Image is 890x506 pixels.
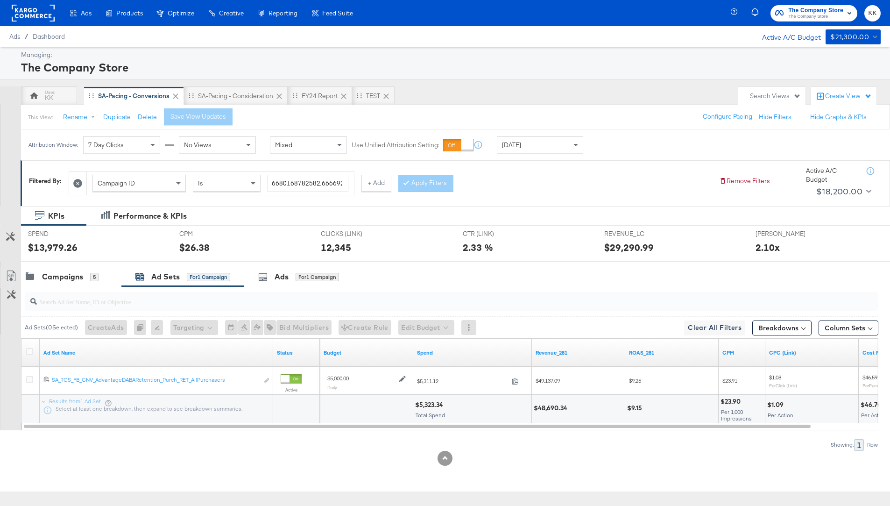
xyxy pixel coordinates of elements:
[826,29,881,44] button: $21,300.00
[366,92,380,100] div: TEST
[767,400,786,409] div: $1.09
[116,9,143,17] span: Products
[9,33,20,40] span: Ads
[57,109,105,126] button: Rename
[417,378,508,385] span: $5,311.12
[281,387,302,393] label: Active
[810,113,867,121] button: Hide Graphs & KPIs
[25,323,78,332] div: Ad Sets ( 0 Selected)
[867,442,878,448] div: Row
[52,376,259,384] div: SA_TCS_FB_CNV_AdvantageDABARetention_Purch_RET_AllPurchasers
[21,50,878,59] div: Managing:
[756,229,826,238] span: [PERSON_NAME]
[138,113,157,121] button: Delete
[89,93,94,98] div: Drag to reorder tab
[861,412,887,419] span: Per Action
[268,9,297,17] span: Reporting
[277,349,316,356] a: Shows the current state of your Ad Set.
[321,241,351,254] div: 12,345
[684,321,745,335] button: Clear All Filters
[864,5,881,21] button: KK
[629,349,715,356] a: ROAS_281
[98,179,135,187] span: Campaign ID
[463,241,493,254] div: 2.33 %
[352,141,439,150] label: Use Unified Attribution Setting:
[463,229,533,238] span: CTR (LINK)
[854,439,864,451] div: 1
[768,412,793,419] span: Per Action
[322,9,353,17] span: Feed Suite
[151,271,180,282] div: Ad Sets
[103,113,131,121] button: Duplicate
[28,114,53,121] div: This View:
[604,229,674,238] span: REVENUE_LC
[536,349,622,356] a: Revenue_281
[48,211,64,221] div: KPIs
[275,141,292,149] span: Mixed
[90,273,99,281] div: 5
[292,93,297,98] div: Drag to reorder tab
[788,13,843,21] span: The Company Store
[198,92,273,100] div: SA-Pacing - Consideration
[361,175,391,192] button: + Add
[219,9,244,17] span: Creative
[688,322,742,334] span: Clear All Filters
[28,229,98,238] span: SPEND
[862,374,877,381] span: $46.59
[321,229,391,238] span: CLICKS (LINK)
[417,349,528,356] a: The total amount spent to date.
[830,31,869,43] div: $21,300.00
[296,273,339,281] div: for 1 Campaign
[759,113,791,121] button: Hide Filters
[721,408,752,422] span: Per 1,000 Impressions
[415,400,446,409] div: $5,323.34
[696,108,759,125] button: Configure Pacing
[868,8,877,19] span: KK
[756,241,780,254] div: 2.10x
[722,377,737,384] span: $23.91
[33,33,65,40] a: Dashboard
[534,404,570,413] div: $48,690.34
[88,141,124,149] span: 7 Day Clicks
[20,33,33,40] span: /
[113,211,187,221] div: Performance & KPIs
[45,93,53,102] div: KK
[52,376,259,386] a: SA_TCS_FB_CNV_AdvantageDABARetention_Purch_RET_AllPurchasers
[327,375,349,382] div: $5,000.00
[719,177,770,185] button: Remove Filters
[43,349,269,356] a: Your Ad Set name.
[416,412,445,419] span: Total Spend
[629,377,641,384] span: $9.25
[862,383,887,388] sub: Per Purchase
[788,6,843,15] span: The Company Store
[198,179,203,187] span: Is
[806,166,857,184] div: Active A/C Budget
[722,349,762,356] a: The average cost you've paid to have 1,000 impressions of your ad.
[357,93,362,98] div: Drag to reorder tab
[830,442,854,448] div: Showing:
[28,241,78,254] div: $13,979.26
[816,185,862,199] div: $18,200.00
[769,374,781,381] span: $1.08
[812,184,873,199] button: $18,200.00
[28,142,78,148] div: Attribution Window:
[29,177,62,185] div: Filtered By:
[752,321,812,335] button: Breakdowns
[98,92,170,100] div: SA-Pacing - Conversions
[134,320,151,335] div: 0
[825,92,872,101] div: Create View
[769,349,855,356] a: The average cost for each link click you've received from your ad.
[536,377,560,384] span: $49,137.09
[770,5,857,21] button: The Company StoreThe Company Store
[268,175,348,192] input: Enter a search term
[720,397,743,406] div: $23.90
[752,29,821,43] div: Active A/C Budget
[179,229,249,238] span: CPM
[187,273,230,281] div: for 1 Campaign
[184,141,212,149] span: No Views
[179,241,210,254] div: $26.38
[502,141,521,149] span: [DATE]
[750,92,801,100] div: Search Views
[37,289,800,307] input: Search Ad Set Name, ID or Objective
